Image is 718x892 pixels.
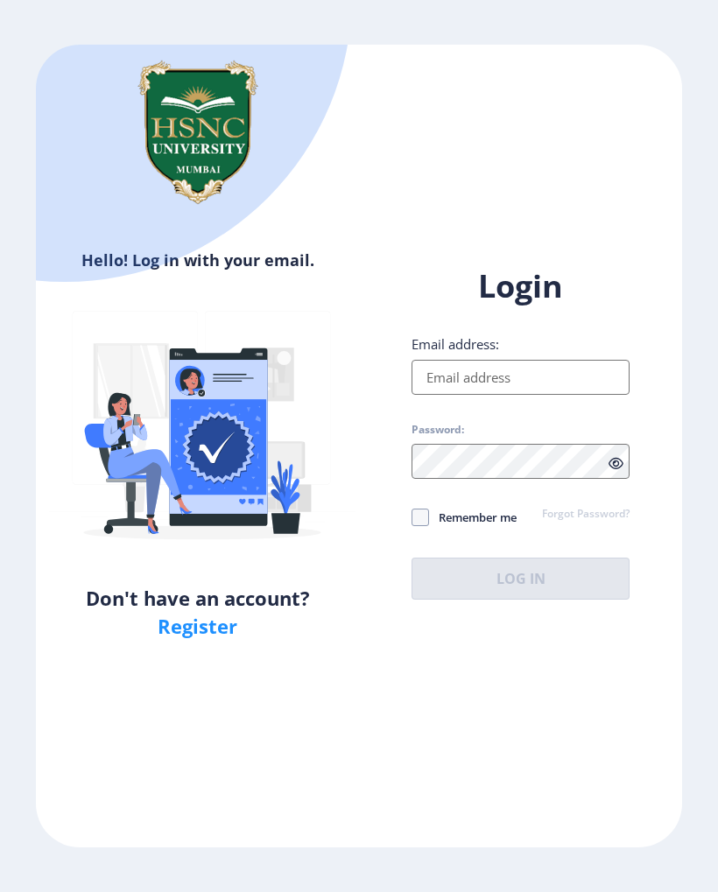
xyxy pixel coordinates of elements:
button: Log In [412,558,630,600]
h1: Login [412,265,630,307]
img: hsnc.png [110,45,285,220]
input: Email address [412,360,630,395]
img: Verified-rafiki.svg [49,277,355,584]
a: Forgot Password? [542,507,630,523]
span: Remember me [429,507,517,528]
h5: Don't have an account? [49,584,346,640]
label: Email address: [412,335,499,353]
label: Password: [412,423,464,437]
h6: Hello! Log in with your email. [49,249,346,270]
a: Register [158,613,237,639]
